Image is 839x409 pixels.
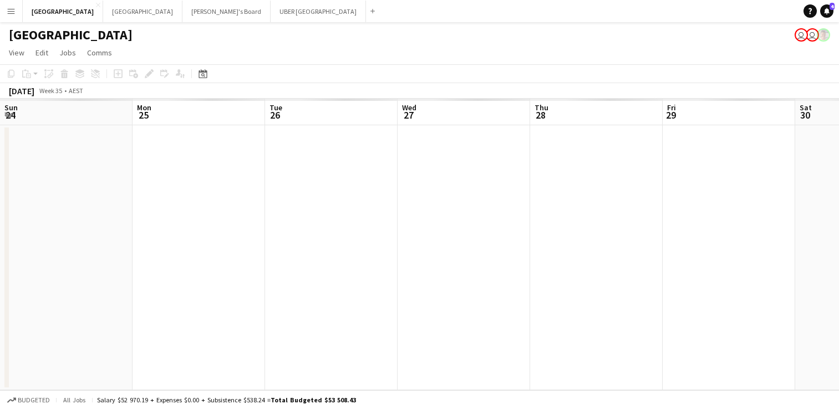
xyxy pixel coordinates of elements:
app-user-avatar: Tennille Moore [795,28,808,42]
span: View [9,48,24,58]
div: [DATE] [9,85,34,96]
div: AEST [69,86,83,95]
button: UBER [GEOGRAPHIC_DATA] [271,1,366,22]
button: [GEOGRAPHIC_DATA] [23,1,103,22]
span: All jobs [61,396,88,404]
span: 26 [268,109,282,121]
span: Budgeted [18,396,50,404]
app-user-avatar: Victoria Hunt [817,28,830,42]
span: 24 [3,109,18,121]
span: 25 [135,109,151,121]
button: Budgeted [6,394,52,406]
a: Comms [83,45,116,60]
span: Thu [535,103,548,113]
span: Edit [35,48,48,58]
a: Edit [31,45,53,60]
div: Salary $52 970.19 + Expenses $0.00 + Subsistence $538.24 = [97,396,356,404]
app-user-avatar: Tennille Moore [806,28,819,42]
h1: [GEOGRAPHIC_DATA] [9,27,133,43]
span: Sat [800,103,812,113]
span: Mon [137,103,151,113]
span: 30 [798,109,812,121]
button: [PERSON_NAME]'s Board [182,1,271,22]
span: Fri [667,103,676,113]
span: 27 [400,109,416,121]
span: Wed [402,103,416,113]
span: Total Budgeted $53 508.43 [271,396,356,404]
span: Tue [270,103,282,113]
a: Jobs [55,45,80,60]
span: 28 [533,109,548,121]
span: 4 [830,3,835,10]
button: [GEOGRAPHIC_DATA] [103,1,182,22]
span: Comms [87,48,112,58]
span: Jobs [59,48,76,58]
a: View [4,45,29,60]
a: 4 [820,4,833,18]
span: Week 35 [37,86,64,95]
span: Sun [4,103,18,113]
span: 29 [665,109,676,121]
